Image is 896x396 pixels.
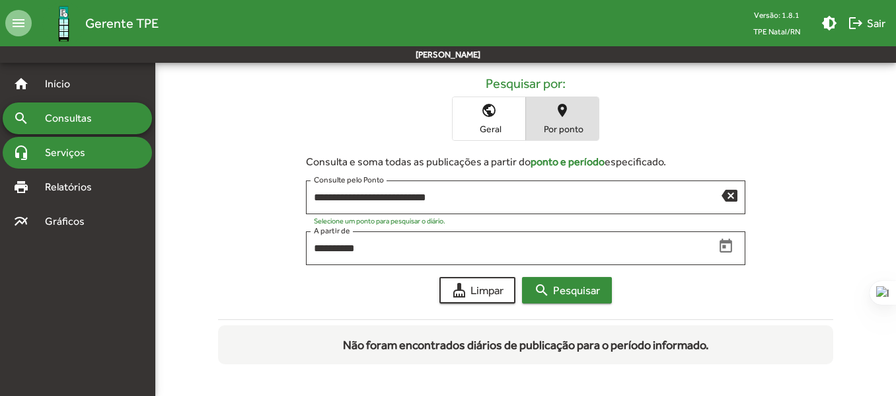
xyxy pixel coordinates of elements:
mat-icon: home [13,76,29,92]
span: Geral [456,123,522,135]
mat-icon: menu [5,10,32,36]
button: Por ponto [526,97,599,140]
span: Consultas [37,110,109,126]
button: Sair [842,11,891,35]
strong: ponto e período [531,155,605,168]
mat-icon: headset_mic [13,145,29,161]
button: Open calendar [714,235,737,258]
h5: Pesquisar por: [229,75,822,91]
div: Consulta e soma todas as publicações a partir do especificado. [306,154,746,170]
span: Por ponto [529,123,595,135]
mat-icon: brightness_medium [821,15,837,31]
span: Gerente TPE [85,13,159,34]
mat-icon: public [481,102,497,118]
button: Pesquisar [522,277,612,303]
div: Não foram encontrados diários de publicação para o período informado. [229,336,822,354]
span: Gráficos [37,214,102,229]
mat-icon: multiline_chart [13,214,29,229]
span: Pesquisar [534,278,600,302]
mat-icon: backspace [722,187,737,203]
button: Geral [453,97,525,140]
span: Relatórios [37,179,109,195]
div: Versão: 1.8.1 [743,7,811,23]
span: Início [37,76,89,92]
span: Limpar [451,278,504,302]
mat-hint: Selecione um ponto para pesquisar o diário. [314,217,445,225]
a: Gerente TPE [32,2,159,45]
mat-icon: cleaning_services [451,282,467,298]
mat-icon: print [13,179,29,195]
mat-icon: logout [848,15,864,31]
span: Serviços [37,145,103,161]
img: Logo [42,2,85,45]
mat-icon: search [534,282,550,298]
button: Limpar [439,277,515,303]
span: Sair [848,11,885,35]
mat-icon: place [554,102,570,118]
span: TPE Natal/RN [743,23,811,40]
mat-icon: search [13,110,29,126]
